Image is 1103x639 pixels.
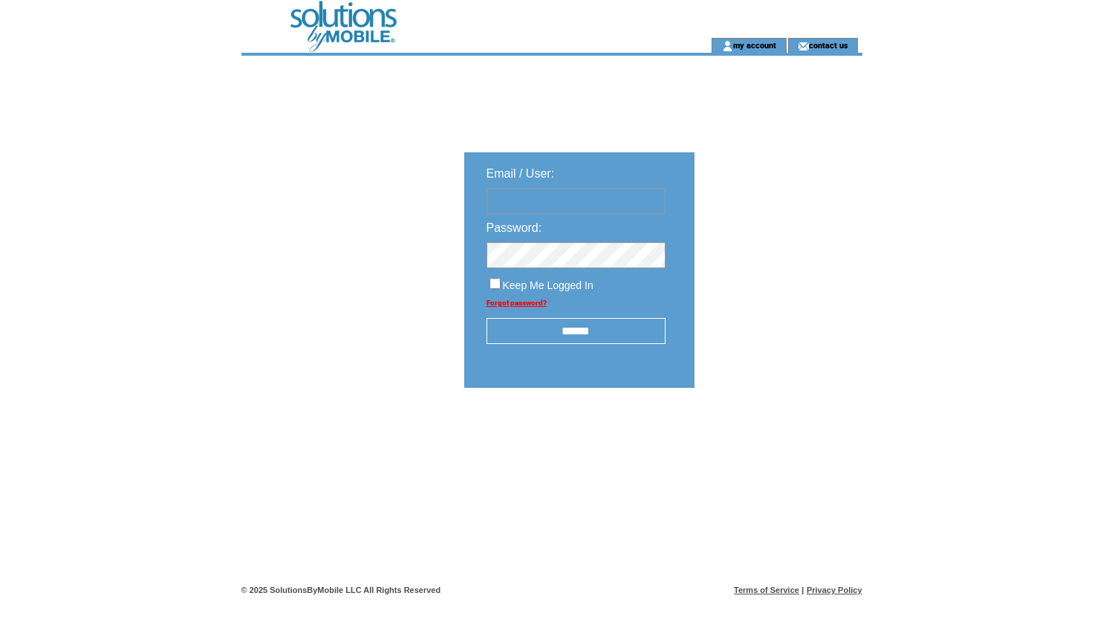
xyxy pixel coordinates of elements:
[722,40,733,52] img: account_icon.gif
[487,167,555,180] span: Email / User:
[738,425,812,444] img: transparent.png
[487,299,547,307] a: Forgot password?
[733,40,776,50] a: my account
[801,586,804,594] span: |
[809,40,848,50] a: contact us
[807,586,862,594] a: Privacy Policy
[503,279,593,291] span: Keep Me Logged In
[734,586,799,594] a: Terms of Service
[798,40,809,52] img: contact_us_icon.gif
[487,221,542,234] span: Password:
[241,586,441,594] span: © 2025 SolutionsByMobile LLC All Rights Reserved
